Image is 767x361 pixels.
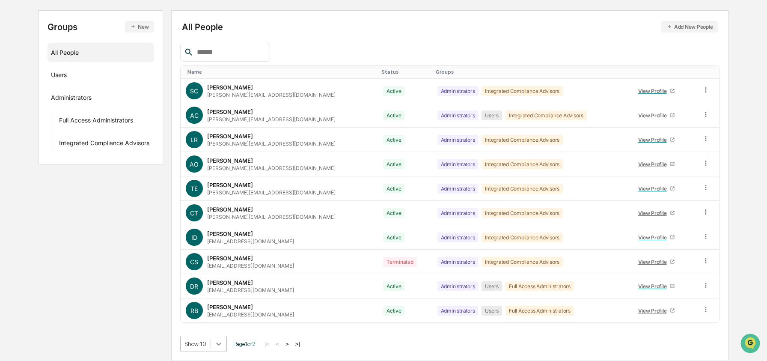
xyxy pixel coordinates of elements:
[9,18,156,32] p: How can we help?
[207,92,336,98] div: [PERSON_NAME][EMAIL_ADDRESS][DOMAIN_NAME]
[191,234,197,241] span: ID
[482,135,563,145] div: Integrated Compliance Advisors
[9,109,15,116] div: 🖐️
[207,108,253,115] div: [PERSON_NAME]
[146,68,156,78] button: Start new chat
[207,214,336,220] div: [PERSON_NAME][EMAIL_ADDRESS][DOMAIN_NAME]
[190,209,198,217] span: CT
[383,159,405,169] div: Active
[437,110,479,120] div: Administrators
[207,304,253,310] div: [PERSON_NAME]
[29,66,140,74] div: Start new chat
[190,307,198,314] span: RB
[9,66,24,81] img: 1746055101610-c473b297-6a78-478c-a979-82029cc54cd1
[437,306,479,316] div: Administrators
[383,110,405,120] div: Active
[505,306,574,316] div: Full Access Administrators
[5,121,57,136] a: 🔎Data Lookup
[634,304,679,317] a: View Profile
[17,108,55,116] span: Preclearance
[383,257,417,267] div: Terminated
[207,238,294,245] div: [EMAIL_ADDRESS][DOMAIN_NAME]
[381,69,429,75] div: Toggle SortBy
[187,69,375,75] div: Toggle SortBy
[51,45,151,60] div: All People
[207,182,253,188] div: [PERSON_NAME]
[704,69,716,75] div: Toggle SortBy
[29,74,108,81] div: We're available if you need us!
[638,88,670,94] div: View Profile
[634,84,679,98] a: View Profile
[482,233,563,242] div: Integrated Compliance Advisors
[634,231,679,244] a: View Profile
[383,306,405,316] div: Active
[505,281,574,291] div: Full Access Administrators
[233,340,256,347] span: Page 1 of 2
[634,280,679,293] a: View Profile
[437,281,479,291] div: Administrators
[71,108,106,116] span: Attestations
[59,139,149,149] div: Integrated Compliance Advisors
[182,21,718,33] div: All People
[633,69,693,75] div: Toggle SortBy
[207,140,336,147] div: [PERSON_NAME][EMAIL_ADDRESS][DOMAIN_NAME]
[482,86,563,96] div: Integrated Compliance Advisors
[638,112,670,119] div: View Profile
[125,21,154,33] button: New
[207,189,336,196] div: [PERSON_NAME][EMAIL_ADDRESS][DOMAIN_NAME]
[638,283,670,289] div: View Profile
[17,124,54,133] span: Data Lookup
[262,340,272,348] button: |<
[190,258,198,266] span: CS
[207,263,294,269] div: [EMAIL_ADDRESS][DOMAIN_NAME]
[437,86,479,96] div: Administrators
[482,110,502,120] div: Users
[383,233,405,242] div: Active
[634,182,679,195] a: View Profile
[207,206,253,213] div: [PERSON_NAME]
[437,233,479,242] div: Administrators
[207,133,253,140] div: [PERSON_NAME]
[638,259,670,265] div: View Profile
[638,307,670,314] div: View Profile
[190,283,198,290] span: DR
[207,165,336,171] div: [PERSON_NAME][EMAIL_ADDRESS][DOMAIN_NAME]
[638,234,670,241] div: View Profile
[51,94,92,104] div: Administrators
[51,71,67,81] div: Users
[60,145,104,152] a: Powered byPylon
[207,279,253,286] div: [PERSON_NAME]
[383,184,405,194] div: Active
[48,21,154,33] div: Groups
[62,109,69,116] div: 🗄️
[482,257,563,267] div: Integrated Compliance Advisors
[293,340,303,348] button: >|
[482,208,563,218] div: Integrated Compliance Advisors
[638,161,670,167] div: View Profile
[207,84,253,91] div: [PERSON_NAME]
[383,135,405,145] div: Active
[437,257,479,267] div: Administrators
[634,109,679,122] a: View Profile
[437,208,479,218] div: Administrators
[661,21,718,33] button: Add New People
[638,137,670,143] div: View Profile
[634,133,679,146] a: View Profile
[207,287,294,293] div: [EMAIL_ADDRESS][DOMAIN_NAME]
[190,136,198,143] span: LR
[207,255,253,262] div: [PERSON_NAME]
[207,116,336,122] div: [PERSON_NAME][EMAIL_ADDRESS][DOMAIN_NAME]
[437,159,479,169] div: Administrators
[59,104,110,120] a: 🗄️Attestations
[505,110,587,120] div: Integrated Compliance Advisors
[283,340,291,348] button: >
[190,161,199,168] span: AO
[383,86,405,96] div: Active
[273,340,282,348] button: <
[5,104,59,120] a: 🖐️Preclearance
[190,112,199,119] span: AC
[207,230,253,237] div: [PERSON_NAME]
[383,208,405,218] div: Active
